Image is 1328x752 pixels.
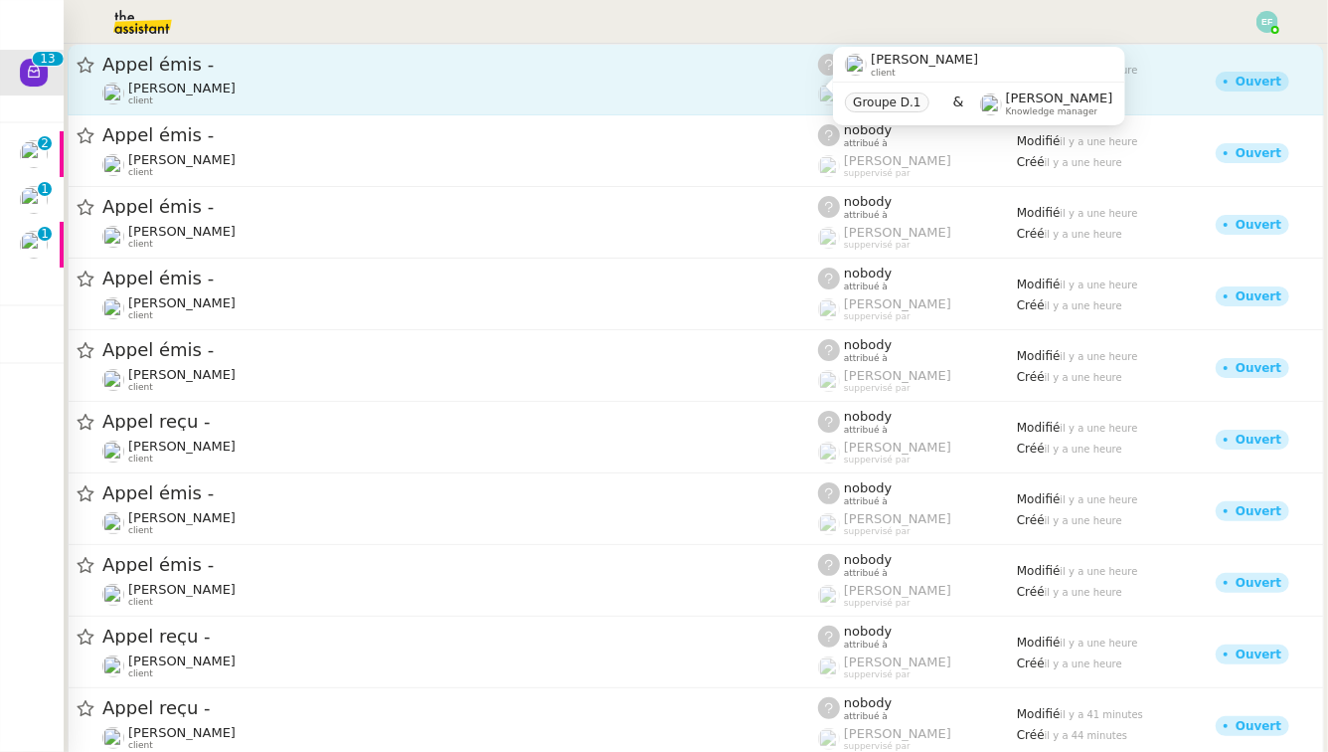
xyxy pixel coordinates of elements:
[1017,370,1045,384] span: Créé
[818,695,1017,721] app-user-label: attribué à
[102,556,818,574] span: Appel émis -
[128,525,153,536] span: client
[844,455,911,466] span: suppervisé par
[128,668,153,679] span: client
[844,383,911,394] span: suppervisé par
[1045,229,1122,240] span: il y a une heure
[40,52,48,70] p: 1
[38,227,52,241] nz-badge-sup: 1
[1236,434,1281,446] div: Ouvert
[818,726,1017,752] app-user-label: suppervisé par
[102,198,818,216] span: Appel émis -
[102,510,818,536] app-user-detailed-label: client
[844,583,951,598] span: [PERSON_NAME]
[844,282,888,292] span: attribué à
[128,582,236,597] span: [PERSON_NAME]
[818,370,840,392] img: users%2FyQfMwtYgTqhRP2YHWHmG2s2LYaD3%2Favatar%2Fprofile-pic.png
[128,597,153,608] span: client
[818,552,1017,578] app-user-label: attribué à
[980,91,1113,116] app-user-label: Knowledge manager
[1017,155,1045,169] span: Créé
[102,367,818,393] app-user-detailed-label: client
[102,369,124,391] img: users%2FRcIDm4Xn1TPHYwgLThSv8RQYtaM2%2Favatar%2F95761f7a-40c3-4bb5-878d-fe785e6f95b2
[1236,147,1281,159] div: Ouvert
[102,56,818,74] span: Appel émis -
[844,568,888,579] span: attribué à
[818,194,1017,220] app-user-label: attribué à
[844,266,892,281] span: nobody
[844,353,888,364] span: attribué à
[41,182,49,200] p: 1
[844,138,888,149] span: attribué à
[818,511,1017,537] app-user-label: suppervisé par
[818,298,840,320] img: users%2FyQfMwtYgTqhRP2YHWHmG2s2LYaD3%2Favatar%2Fprofile-pic.png
[818,480,1017,506] app-user-label: attribué à
[844,526,911,537] span: suppervisé par
[102,654,818,679] app-user-detailed-label: client
[1017,227,1045,241] span: Créé
[20,140,48,168] img: users%2FRcIDm4Xn1TPHYwgLThSv8RQYtaM2%2Favatar%2F95761f7a-40c3-4bb5-878d-fe785e6f95b2
[844,337,892,352] span: nobody
[1017,728,1045,742] span: Créé
[128,81,236,95] span: [PERSON_NAME]
[102,154,124,176] img: users%2FRcIDm4Xn1TPHYwgLThSv8RQYtaM2%2Favatar%2F95761f7a-40c3-4bb5-878d-fe785e6f95b2
[844,726,951,741] span: [PERSON_NAME]
[1017,278,1061,291] span: Modifié
[1061,136,1138,147] span: il y a une heure
[1045,157,1122,168] span: il y a une heure
[128,95,153,106] span: client
[102,725,818,751] app-user-detailed-label: client
[128,310,153,321] span: client
[128,454,153,465] span: client
[102,628,818,646] span: Appel reçu -
[844,552,892,567] span: nobody
[102,584,124,606] img: users%2FRcIDm4Xn1TPHYwgLThSv8RQYtaM2%2Favatar%2F95761f7a-40c3-4bb5-878d-fe785e6f95b2
[818,409,1017,435] app-user-label: attribué à
[102,297,124,319] img: users%2FRcIDm4Xn1TPHYwgLThSv8RQYtaM2%2Favatar%2F95761f7a-40c3-4bb5-878d-fe785e6f95b2
[1236,577,1281,589] div: Ouvert
[20,186,48,214] img: users%2FRcIDm4Xn1TPHYwgLThSv8RQYtaM2%2Favatar%2F95761f7a-40c3-4bb5-878d-fe785e6f95b2
[48,52,56,70] p: 3
[128,654,236,668] span: [PERSON_NAME]
[844,669,911,680] span: suppervisé par
[844,640,888,651] span: attribué à
[1017,564,1061,578] span: Modifié
[844,511,951,526] span: [PERSON_NAME]
[1045,587,1122,598] span: il y a une heure
[1236,362,1281,374] div: Ouvert
[102,270,818,287] span: Appel émis -
[1006,106,1098,117] span: Knowledge manager
[1256,11,1278,33] img: svg
[102,484,818,502] span: Appel émis -
[102,83,124,104] img: users%2FRcIDm4Xn1TPHYwgLThSv8RQYtaM2%2Favatar%2F95761f7a-40c3-4bb5-878d-fe785e6f95b2
[1006,91,1113,105] span: [PERSON_NAME]
[844,296,951,311] span: [PERSON_NAME]
[953,91,964,116] span: &
[1017,492,1061,506] span: Modifié
[102,81,818,106] app-user-detailed-label: client
[1045,444,1122,455] span: il y a une heure
[844,240,911,251] span: suppervisé par
[844,168,911,179] span: suppervisé par
[1017,421,1061,435] span: Modifié
[844,440,951,455] span: [PERSON_NAME]
[102,582,818,608] app-user-detailed-label: client
[128,239,153,250] span: client
[980,93,1002,114] img: users%2FyQfMwtYgTqhRP2YHWHmG2s2LYaD3%2Favatar%2Fprofile-pic.png
[1017,349,1061,363] span: Modifié
[818,728,840,750] img: users%2FyQfMwtYgTqhRP2YHWHmG2s2LYaD3%2Favatar%2Fprofile-pic.png
[844,624,892,639] span: nobody
[844,311,911,322] span: suppervisé par
[818,337,1017,363] app-user-label: attribué à
[102,441,124,463] img: users%2FRcIDm4Xn1TPHYwgLThSv8RQYtaM2%2Favatar%2F95761f7a-40c3-4bb5-878d-fe785e6f95b2
[818,266,1017,291] app-user-label: attribué à
[1045,300,1122,311] span: il y a une heure
[41,136,49,154] p: 2
[41,227,49,245] p: 1
[818,225,1017,251] app-user-label: suppervisé par
[844,194,892,209] span: nobody
[1017,657,1045,670] span: Créé
[102,152,818,178] app-user-detailed-label: client
[1061,638,1138,649] span: il y a une heure
[128,439,236,454] span: [PERSON_NAME]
